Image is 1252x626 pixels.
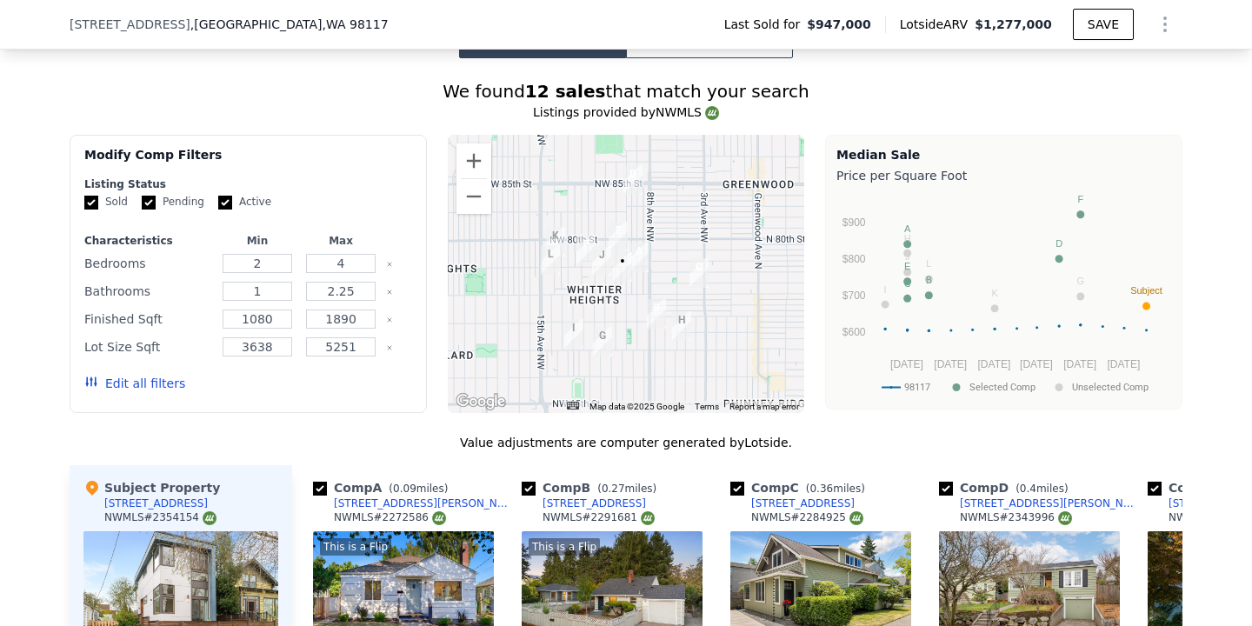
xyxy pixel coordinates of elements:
img: NWMLS Logo [1058,511,1072,525]
text: F [1077,194,1083,204]
label: Pending [142,195,204,210]
span: ( miles) [382,483,455,495]
text: B [926,275,932,285]
div: Listing Status [84,177,412,191]
text: H [904,233,911,243]
text: Selected Comp [969,382,1036,393]
img: NWMLS Logo [203,511,216,525]
div: NWMLS # 2272586 [334,510,446,525]
span: 0.27 [602,483,625,495]
text: Subject [1130,285,1162,296]
div: 307 NW 76th St [689,258,709,288]
div: [STREET_ADDRESS] [104,496,208,510]
span: 0.4 [1020,483,1036,495]
div: 7549 Mary Ave NW [541,245,560,275]
span: ( miles) [799,483,872,495]
div: NWMLS # 2284925 [751,510,863,525]
div: Comp C [730,479,872,496]
div: 7025 5th Ave NW [672,311,691,341]
div: Listings provided by NWMLS [70,103,1182,121]
text: A [904,223,911,234]
span: ( miles) [590,483,663,495]
text: Unselected Comp [1072,382,1149,393]
span: $947,000 [807,16,871,33]
div: Comp A [313,479,455,496]
span: 0.36 [809,483,833,495]
a: Open this area in Google Maps (opens a new window) [452,390,509,413]
input: Active [218,196,232,210]
button: Clear [386,289,393,296]
text: $600 [842,326,866,338]
button: Show Options [1148,7,1182,42]
text: [DATE] [978,358,1011,370]
div: 7738 10th Ave NW [609,222,628,251]
div: Subject Property [83,479,220,496]
div: 1214 NW 77th St [576,236,596,265]
img: NWMLS Logo [849,511,863,525]
text: C [904,278,911,289]
span: 0.09 [393,483,416,495]
text: $700 [842,290,866,302]
div: Median Sale [836,146,1171,163]
div: This is a Flip [320,538,391,556]
div: Modify Comp Filters [84,146,412,177]
div: 7726 Mary Ave NW [546,227,565,256]
div: 7531 9th Ave NW [613,252,632,282]
button: Clear [386,261,393,268]
button: Keyboard shortcuts [567,402,579,410]
text: J [905,251,910,262]
button: Clear [386,344,393,351]
a: [STREET_ADDRESS] [730,496,855,510]
button: Edit all filters [84,375,185,392]
strong: 12 sales [525,81,606,102]
div: [STREET_ADDRESS] [543,496,646,510]
a: Terms [695,402,719,411]
div: 7547 11th Ave NW [592,246,611,276]
div: 8327 Dibble Ave NW [623,165,643,195]
div: Characteristics [84,234,212,248]
text: $900 [842,216,866,229]
div: 1316 NW 70th St [564,319,583,349]
text: [DATE] [1107,358,1140,370]
div: NWMLS # 2343996 [960,510,1072,525]
span: ( miles) [1009,483,1075,495]
label: Active [218,195,271,210]
div: Min [219,234,296,248]
button: Zoom out [456,179,491,214]
div: 7050 Cleopatra Pl NW [647,299,666,329]
text: 98117 [904,382,930,393]
text: [DATE] [890,358,923,370]
img: Google [452,390,509,413]
div: [STREET_ADDRESS] [751,496,855,510]
text: I [884,284,887,295]
div: NWMLS # 2291681 [543,510,655,525]
div: Comp D [939,479,1076,496]
div: Finished Sqft [84,307,212,331]
span: Map data ©2025 Google [589,402,684,411]
a: Report a map error [729,402,799,411]
div: Value adjustments are computer generated by Lotside . [70,434,1182,451]
img: NWMLS Logo [705,106,719,120]
div: Price per Square Foot [836,163,1171,188]
span: , WA 98117 [322,17,388,31]
a: [STREET_ADDRESS][PERSON_NAME] [939,496,1141,510]
span: , [GEOGRAPHIC_DATA] [190,16,389,33]
text: $800 [842,253,866,265]
svg: A chart. [836,188,1171,405]
div: Comp B [522,479,663,496]
div: This is a Flip [529,538,600,556]
span: $1,277,000 [975,17,1052,31]
div: 6750 11th Ave NW [593,327,612,356]
div: [STREET_ADDRESS][PERSON_NAME] [960,496,1141,510]
div: [STREET_ADDRESS][PERSON_NAME] [334,496,515,510]
img: NWMLS Logo [432,511,446,525]
div: Max [303,234,379,248]
label: Sold [84,195,128,210]
span: Last Sold for [724,16,808,33]
a: [STREET_ADDRESS][PERSON_NAME] [313,496,515,510]
text: D [1056,238,1062,249]
input: Pending [142,196,156,210]
span: Lotside ARV [900,16,975,33]
input: Sold [84,196,98,210]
